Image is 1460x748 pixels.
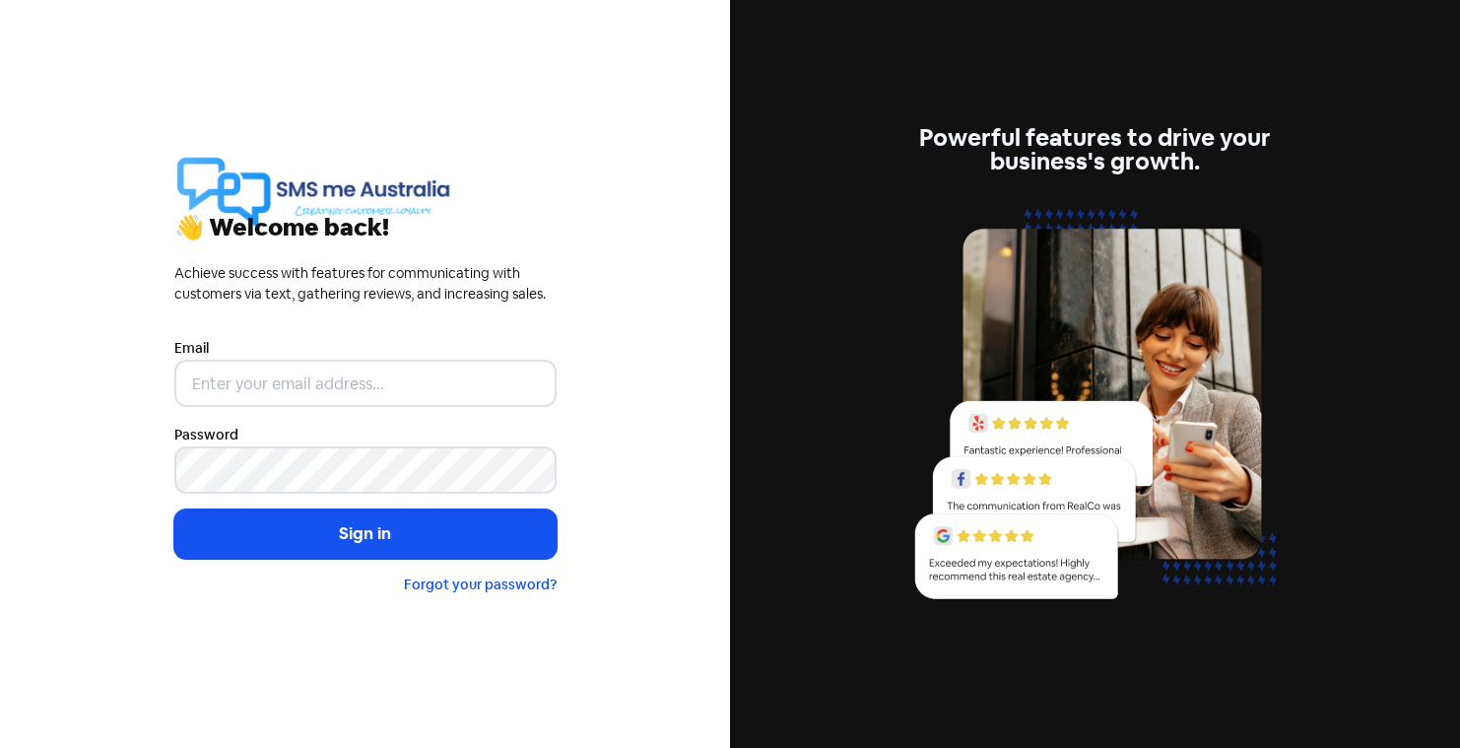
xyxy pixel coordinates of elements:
a: Forgot your password? [404,576,557,593]
label: Email [174,338,209,359]
button: Sign in [174,510,557,559]
label: Password [174,425,238,445]
img: reviews [904,197,1287,622]
div: Achieve success with features for communicating with customers via text, gathering reviews, and i... [174,263,557,305]
div: 👋 Welcome back! [174,216,557,239]
input: Enter your email address... [174,360,557,407]
div: Powerful features to drive your business's growth. [904,126,1287,173]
